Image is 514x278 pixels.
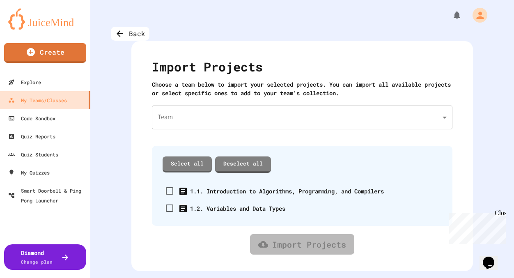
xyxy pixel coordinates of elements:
div: Explore [8,77,41,87]
div: Chat with us now!Close [3,3,57,52]
img: logo-orange.svg [8,8,82,30]
div: Import Projects [152,57,452,80]
div: My Notifications [437,8,464,22]
div: My Quizzes [8,168,50,177]
div: 1.2. Variables and Data Types [190,204,285,213]
div: My Teams/Classes [8,95,67,105]
div: Code Sandbox [8,113,55,123]
a: Select all [163,156,212,173]
div: Smart Doorbell & Ping Pong Launcher [8,186,87,205]
div: Quiz Students [8,149,58,159]
iframe: chat widget [480,245,506,270]
a: Create [4,43,86,63]
div: Diamond [21,248,53,266]
div: Quiz Reports [8,131,55,141]
div: 1.1. Introduction to Algorithms, Programming, and Compilers [190,187,384,195]
div: Back [111,27,149,41]
a: Deselect all [215,156,271,173]
iframe: chat widget [446,209,506,244]
a: Import Projects [250,234,354,255]
div: Choose a team below to import your selected projects. You can import all available projects or se... [152,80,452,97]
button: DiamondChange plan [4,244,86,270]
span: Change plan [21,259,53,265]
div: My Account [464,6,489,25]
